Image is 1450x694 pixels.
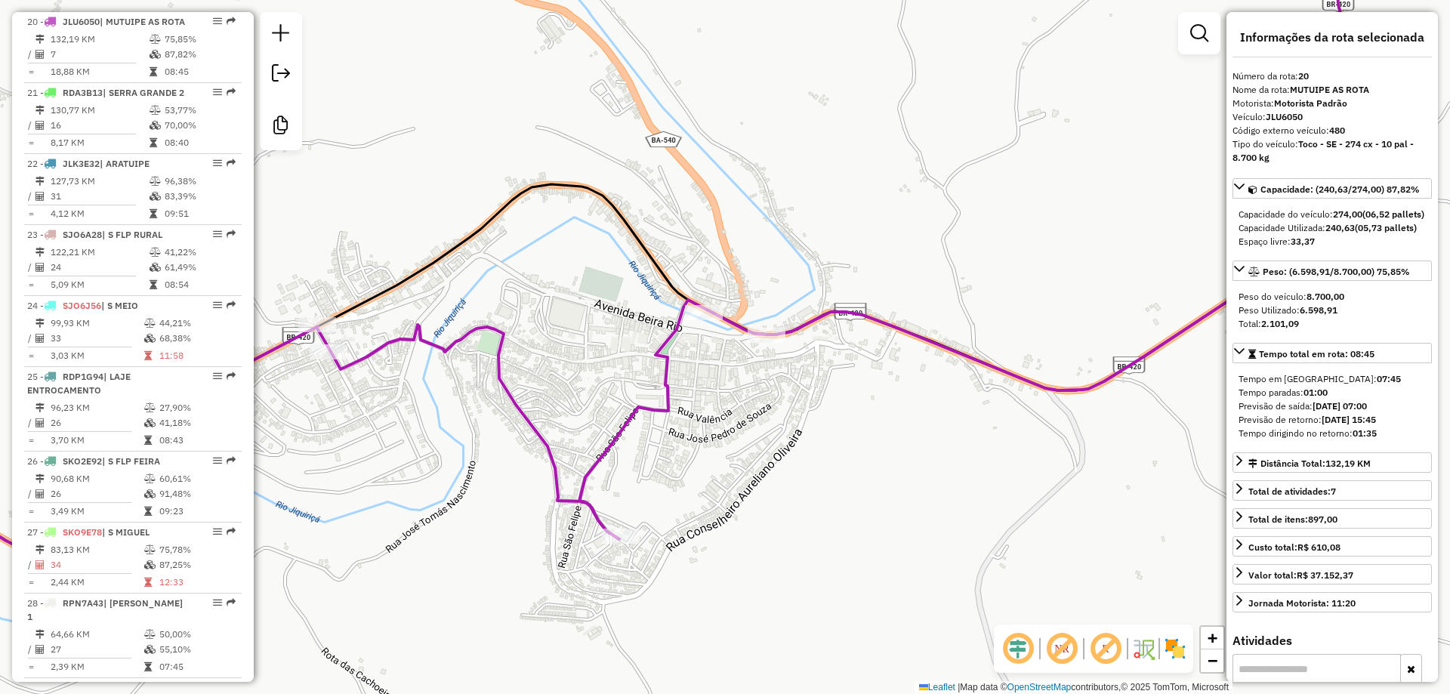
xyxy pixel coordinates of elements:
span: | SERRA GRANDE 2 [103,87,184,98]
em: Opções [213,301,222,310]
td: 09:51 [164,206,236,221]
strong: 07:45 [1377,373,1401,384]
span: Exibir NR [1044,631,1080,667]
span: SJO6J56 [63,300,101,311]
em: Rota exportada [227,456,236,465]
i: % de utilização da cubagem [144,334,156,343]
strong: (05,73 pallets) [1355,222,1417,233]
h4: Atividades [1232,634,1432,648]
em: Opções [213,230,222,239]
i: Tempo total em rota [144,662,152,671]
td: 96,23 KM [50,400,143,415]
td: 87,82% [164,47,236,62]
em: Opções [213,598,222,607]
td: = [27,64,35,79]
span: RDA3B13 [63,87,103,98]
td: = [27,348,35,363]
td: 4,12 KM [50,206,149,221]
em: Opções [213,88,222,97]
strong: 274,00 [1333,208,1362,220]
div: Tempo em [GEOGRAPHIC_DATA]: [1239,372,1426,386]
a: Valor total:R$ 37.152,37 [1232,564,1432,585]
a: Zoom out [1201,649,1223,672]
i: Tempo total em rota [144,436,152,445]
span: | S MEIO [101,300,138,311]
i: Distância Total [35,106,45,115]
i: Distância Total [35,177,45,186]
td: 60,61% [159,471,235,486]
a: Jornada Motorista: 11:20 [1232,592,1432,612]
div: Motorista: [1232,97,1432,110]
strong: R$ 37.152,37 [1297,569,1353,581]
strong: 480 [1329,125,1345,136]
i: Distância Total [35,35,45,44]
div: Tempo dirigindo no retorno: [1239,427,1426,440]
td: 44,21% [159,316,235,331]
td: 90,68 KM [50,471,143,486]
i: % de utilização do peso [150,177,161,186]
td: / [27,557,35,572]
a: Zoom in [1201,627,1223,649]
td: 33 [50,331,143,346]
em: Rota exportada [227,598,236,607]
td: / [27,260,35,275]
div: Total: [1239,317,1426,331]
strong: 240,63 [1325,222,1355,233]
td: 75,78% [159,542,235,557]
i: % de utilização do peso [144,630,156,639]
strong: (06,52 pallets) [1362,208,1424,220]
td: / [27,415,35,430]
strong: 7 [1331,486,1336,497]
em: Opções [213,372,222,381]
td: 31 [50,189,149,204]
div: Código externo veículo: [1232,124,1432,137]
span: | LAJE ENTROCAMENTO [27,371,131,396]
i: % de utilização do peso [144,403,156,412]
div: Peso: (6.598,91/8.700,00) 75,85% [1232,284,1432,337]
strong: 33,37 [1291,236,1315,247]
span: | ARATUIPE [100,158,150,169]
td: 99,93 KM [50,316,143,331]
td: 7 [50,47,149,62]
td: / [27,118,35,133]
td: = [27,575,35,590]
span: RDP1G94 [63,371,103,382]
td: 08:43 [159,433,235,448]
td: 132,19 KM [50,32,149,47]
i: % de utilização do peso [150,35,161,44]
strong: [DATE] 07:00 [1313,400,1367,412]
span: SKO9E78 [63,526,102,538]
span: Ocultar deslocamento [1000,631,1036,667]
span: | S FLP RURAL [102,229,162,240]
i: Distância Total [35,319,45,328]
i: Distância Total [35,403,45,412]
span: 28 - [27,597,183,622]
i: % de utilização do peso [144,545,156,554]
em: Rota exportada [227,527,236,536]
strong: Toco - SE - 274 cx - 10 pal - 8.700 kg [1232,138,1414,163]
span: 22 - [27,158,150,169]
strong: [DATE] 15:45 [1322,414,1376,425]
div: Distância Total: [1248,457,1371,470]
span: | S MIGUEL [102,526,150,538]
img: Exibir/Ocultar setores [1163,637,1187,661]
i: Distância Total [35,248,45,257]
a: Tempo total em rota: 08:45 [1232,343,1432,363]
div: Previsão de saída: [1239,399,1426,413]
i: Total de Atividades [35,560,45,569]
td: 26 [50,415,143,430]
em: Rota exportada [227,372,236,381]
span: 25 - [27,371,131,396]
td: 11:58 [159,348,235,363]
span: SKO1E75 [63,682,102,693]
td: 27,90% [159,400,235,415]
td: 08:40 [164,135,236,150]
div: Total de itens: [1248,513,1337,526]
td: / [27,486,35,501]
a: Custo total:R$ 610,08 [1232,536,1432,557]
i: Distância Total [35,630,45,639]
td: 53,77% [164,103,236,118]
div: Número da rota: [1232,69,1432,83]
i: Distância Total [35,474,45,483]
td: = [27,135,35,150]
